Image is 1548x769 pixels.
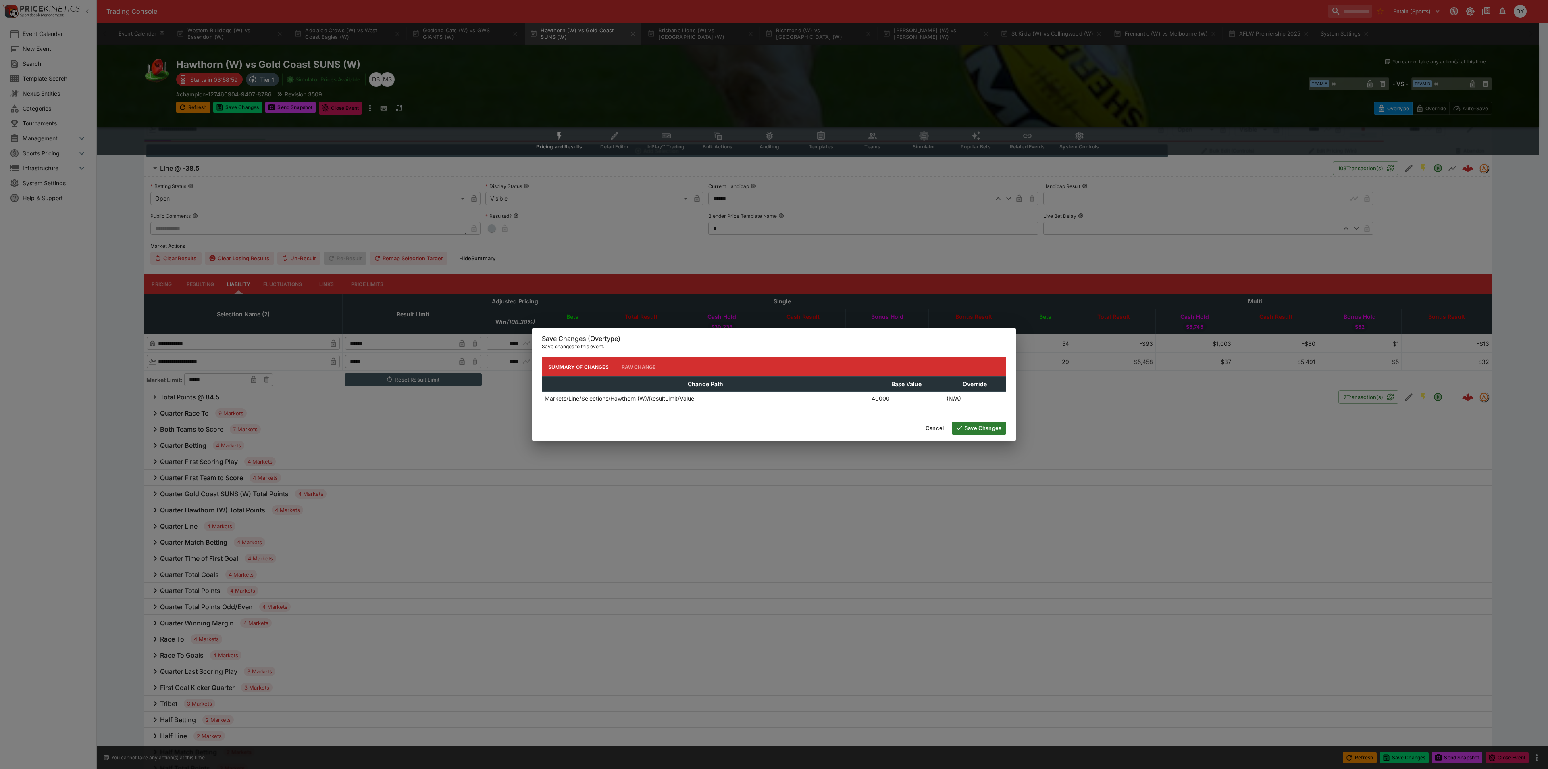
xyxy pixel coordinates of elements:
p: Save changes to this event. [542,343,1006,351]
th: Override [944,377,1006,392]
td: (N/A) [944,392,1006,405]
button: Save Changes [952,422,1006,435]
td: 40000 [869,392,944,405]
h6: Save Changes (Overtype) [542,334,1006,343]
button: Raw Change [615,357,662,376]
th: Change Path [542,377,869,392]
button: Summary of Changes [542,357,615,376]
p: Markets/Line/Selections/Hawthorn (W)/ResultLimit/Value [545,394,694,403]
th: Base Value [869,377,944,392]
button: Cancel [921,422,949,435]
